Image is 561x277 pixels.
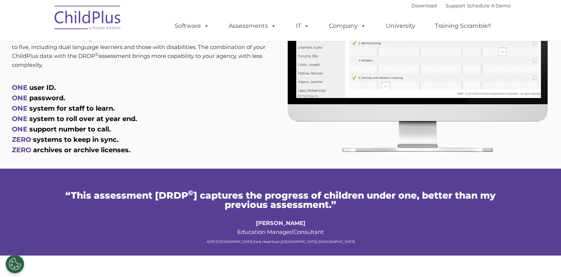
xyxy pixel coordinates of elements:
[51,0,125,38] img: ChildPlus by Procare Solutions
[288,19,317,33] a: IT
[106,35,145,42] a: Infant/Toddler
[65,190,496,210] span: “This assessment [DRDP ] captures the progress of children under one, better than my previous ass...
[378,19,423,33] a: University
[33,136,119,144] span: systems to keep in sync.
[467,3,511,9] a: Schedule A Demo
[428,19,498,33] a: Training Scramble!!
[256,219,306,227] strong: [PERSON_NAME]
[29,104,115,113] span: system for staff to learn.
[149,35,178,42] a: Preschool)
[95,52,99,57] sup: ©
[281,239,355,244] span: [GEOGRAPHIC_DATA], [GEOGRAPHIC_DATA]
[207,239,281,244] span: ACES [GEOGRAPHIC_DATA] Early Head Start,
[29,115,137,123] span: system to roll over at year end.
[12,146,31,154] span: ZERO
[12,84,27,92] span: ONE
[167,19,217,33] a: Software
[33,35,80,42] a: Head Start ELOF
[12,104,27,113] span: ONE
[221,19,284,33] a: Assessments
[12,94,27,102] span: ONE
[12,136,31,144] span: ZERO
[33,146,131,154] span: archives or archive licenses.
[188,189,194,197] sup: ©
[29,125,111,133] span: support number to call.
[237,219,324,235] span: Education Manager/Consultant
[321,19,373,33] a: Company
[12,125,27,133] span: ONE
[524,241,561,277] iframe: Chat Widget
[12,115,27,123] span: ONE
[29,94,65,102] span: password.
[6,255,24,273] button: Cookies Settings
[29,84,56,92] span: user ID.
[412,3,511,9] font: |
[412,3,437,9] a: Download
[446,3,465,9] a: Support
